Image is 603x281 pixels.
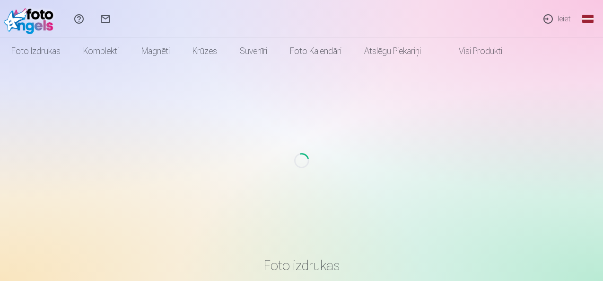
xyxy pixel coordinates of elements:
[130,38,181,64] a: Magnēti
[353,38,432,64] a: Atslēgu piekariņi
[432,38,514,64] a: Visi produkti
[228,38,279,64] a: Suvenīri
[279,38,353,64] a: Foto kalendāri
[72,38,130,64] a: Komplekti
[26,257,578,274] h3: Foto izdrukas
[181,38,228,64] a: Krūzes
[4,4,58,34] img: /fa1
